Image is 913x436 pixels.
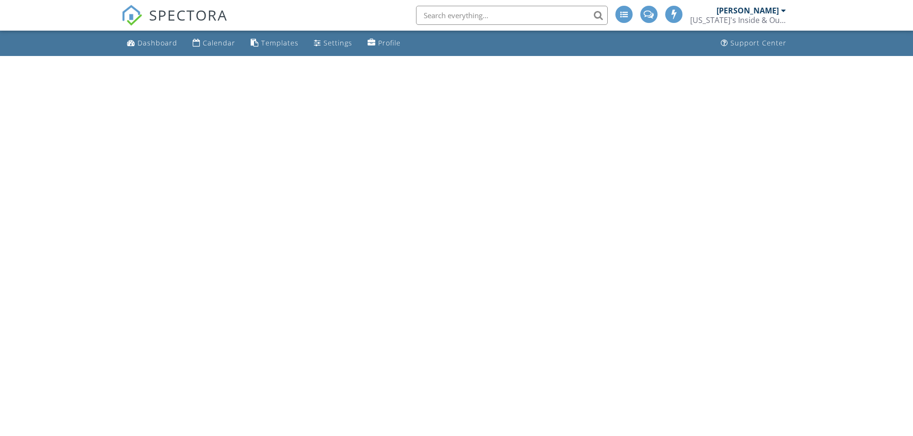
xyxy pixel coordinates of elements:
div: Calendar [203,38,235,47]
a: Settings [310,34,356,52]
img: The Best Home Inspection Software - Spectora [121,5,142,26]
div: Settings [324,38,352,47]
div: Templates [261,38,299,47]
div: Dashboard [138,38,177,47]
a: Profile [364,34,404,52]
a: Dashboard [123,34,181,52]
a: Templates [247,34,302,52]
div: Florida's Inside & Out Inspections [690,15,786,25]
a: SPECTORA [121,13,228,33]
div: Support Center [730,38,786,47]
a: Calendar [189,34,239,52]
input: Search everything... [416,6,608,25]
a: Support Center [717,34,790,52]
span: SPECTORA [149,5,228,25]
div: Profile [378,38,401,47]
div: [PERSON_NAME] [717,6,779,15]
